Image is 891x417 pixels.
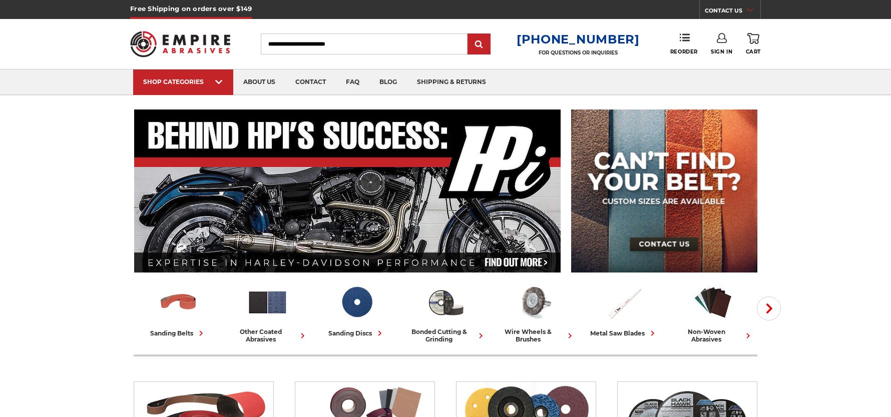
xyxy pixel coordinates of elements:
img: Wire Wheels & Brushes [514,281,556,323]
img: Other Coated Abrasives [247,281,288,323]
div: metal saw blades [590,328,658,338]
a: [PHONE_NUMBER] [517,32,640,46]
img: Banner for an interview featuring Horsepower Inc who makes Harley performance upgrades featured o... [134,109,561,272]
input: Submit [469,34,489,54]
a: blog [369,69,407,95]
a: wire wheels & brushes [494,281,575,343]
div: wire wheels & brushes [494,328,575,343]
a: contact [285,69,336,95]
div: non-woven abrasives [672,328,753,343]
a: sanding belts [138,281,219,338]
a: bonded cutting & grinding [405,281,486,343]
span: Cart [746,48,761,55]
span: Reorder [670,48,698,55]
a: Reorder [670,33,698,54]
img: Sanding Belts [158,281,199,323]
div: other coated abrasives [227,328,308,343]
img: Bonded Cutting & Grinding [425,281,467,323]
a: shipping & returns [407,69,496,95]
div: sanding belts [150,328,206,338]
a: other coated abrasives [227,281,308,343]
span: Sign In [711,48,732,55]
div: sanding discs [328,328,385,338]
img: Non-woven Abrasives [692,281,734,323]
a: about us [233,69,285,95]
a: metal saw blades [583,281,664,338]
img: Metal Saw Blades [603,281,645,323]
p: FOR QUESTIONS OR INQUIRIES [517,49,640,56]
a: non-woven abrasives [672,281,753,343]
img: Empire Abrasives [130,24,230,63]
a: faq [336,69,369,95]
a: CONTACT US [705,5,760,19]
div: SHOP CATEGORIES [143,78,223,85]
img: Sanding Discs [336,281,377,323]
img: promo banner for custom belts. [571,109,757,272]
a: sanding discs [316,281,397,338]
button: Next [757,296,781,320]
a: Cart [746,33,761,55]
div: bonded cutting & grinding [405,328,486,343]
